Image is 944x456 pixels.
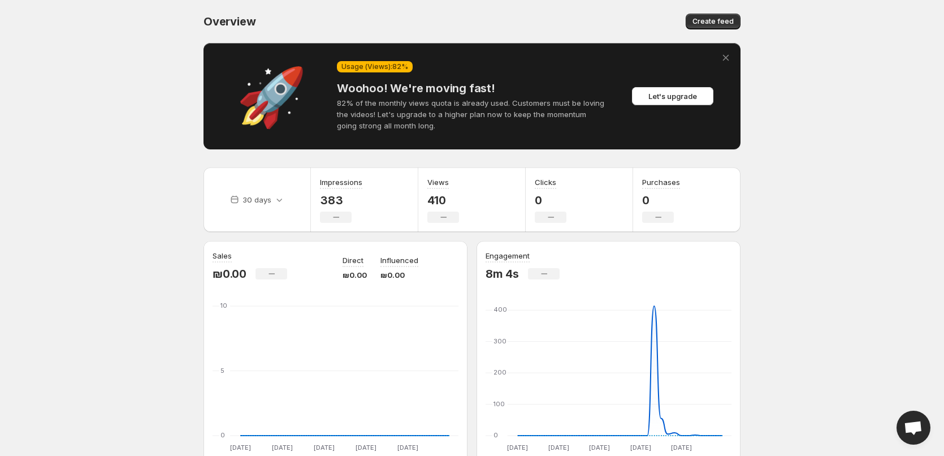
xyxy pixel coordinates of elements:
div: 🚀 [215,91,328,102]
p: 0 [642,193,680,207]
a: Open chat [897,411,930,445]
text: [DATE] [589,444,610,451]
p: 410 [427,193,459,207]
h3: Clicks [535,177,556,188]
text: [DATE] [548,444,569,451]
p: Influenced [380,255,418,266]
h4: Woohoo! We're moving fast! [337,81,607,95]
h3: Views [427,177,449,188]
div: Usage (Views): 82 % [337,61,413,72]
text: 400 [493,306,507,313]
span: Overview [203,15,256,28]
h3: Engagement [486,250,530,261]
button: Let's upgrade [632,87,713,105]
span: Let's upgrade [648,91,697,102]
text: 200 [493,368,506,376]
p: 30 days [243,194,271,205]
text: [DATE] [356,444,376,451]
text: 0 [493,431,498,439]
p: 82% of the monthly views quota is already used. Customers must be loving the videos! Let's upgrad... [337,97,607,131]
p: 8m 4s [486,267,519,281]
p: 0 [535,193,566,207]
text: [DATE] [272,444,293,451]
text: 100 [493,400,505,408]
p: ₪0.00 [380,269,418,281]
text: [DATE] [230,444,251,451]
h3: Purchases [642,177,680,188]
text: 10 [220,302,227,309]
text: [DATE] [507,444,528,451]
button: Create feed [686,14,741,29]
text: [DATE] [314,444,335,451]
p: ₪0.00 [213,267,246,281]
text: [DATE] [397,444,418,451]
text: [DATE] [671,444,692,451]
text: 300 [493,337,506,345]
p: 383 [320,193,362,207]
span: Create feed [692,17,734,26]
text: 5 [220,367,224,375]
p: ₪0.00 [343,269,367,281]
p: Direct [343,255,363,266]
h3: Impressions [320,177,362,188]
text: 0 [220,431,225,439]
h3: Sales [213,250,232,261]
text: [DATE] [630,444,651,451]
